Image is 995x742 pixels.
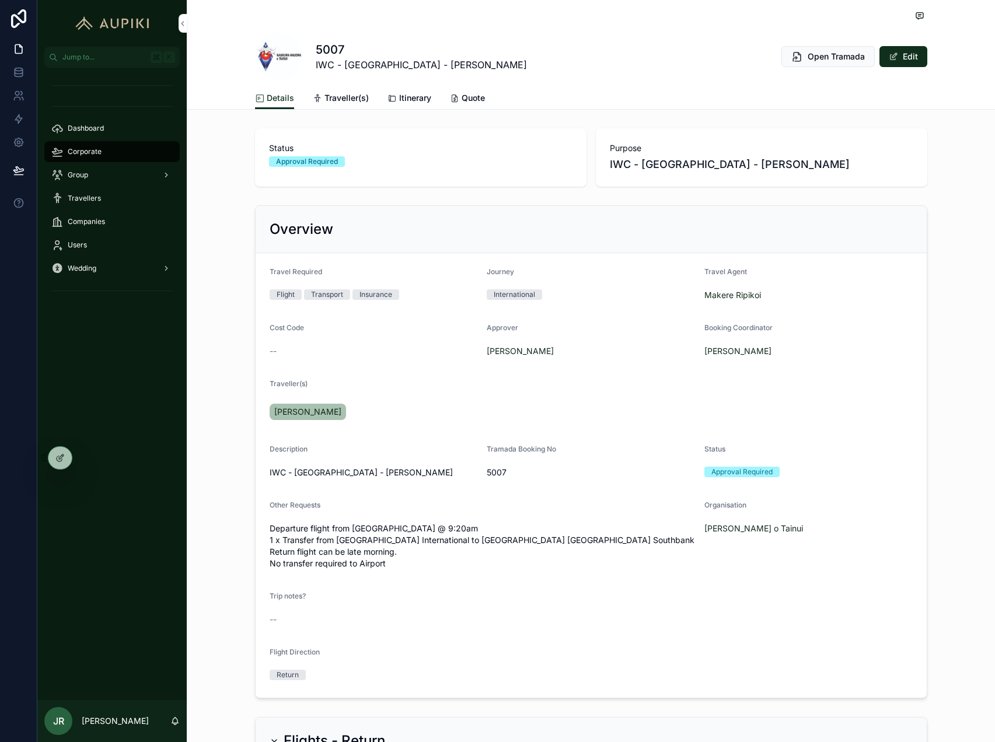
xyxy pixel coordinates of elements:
[62,52,146,62] span: Jump to...
[68,194,101,203] span: Travellers
[270,523,695,569] span: Departure flight from [GEOGRAPHIC_DATA] @ 9:20am 1 x Transfer from [GEOGRAPHIC_DATA] Internationa...
[704,444,725,453] span: Status
[313,87,369,111] a: Traveller(s)
[44,164,180,185] a: Group
[487,444,556,453] span: Tramada Booking No
[44,118,180,139] a: Dashboard
[487,467,695,478] span: 5007
[399,92,431,104] span: Itinerary
[44,211,180,232] a: Companies
[255,87,294,110] a: Details
[44,235,180,256] a: Users
[269,142,572,154] span: Status
[270,647,320,656] span: Flight Direction
[879,46,927,67] button: Edit
[44,188,180,209] a: Travellers
[359,289,392,300] div: Insurance
[704,267,747,276] span: Travel Agent
[316,58,527,72] span: IWC - [GEOGRAPHIC_DATA] - [PERSON_NAME]
[270,220,333,239] h2: Overview
[270,404,346,420] a: [PERSON_NAME]
[68,124,104,133] span: Dashboard
[270,267,322,276] span: Travel Required
[44,258,180,279] a: Wedding
[610,156,913,173] span: IWC - [GEOGRAPHIC_DATA] - [PERSON_NAME]
[704,501,746,509] span: Organisation
[704,323,773,332] span: Booking Coordinator
[808,51,865,62] span: Open Tramada
[276,156,338,167] div: Approval Required
[494,289,535,300] div: International
[270,614,277,625] span: --
[270,444,308,453] span: Description
[704,345,771,357] a: [PERSON_NAME]
[450,87,485,111] a: Quote
[387,87,431,111] a: Itinerary
[267,92,294,104] span: Details
[270,323,304,332] span: Cost Code
[165,52,174,62] span: K
[270,501,320,509] span: Other Requests
[68,147,102,156] span: Corporate
[53,714,64,728] span: JR
[316,41,527,58] h1: 5007
[487,323,518,332] span: Approver
[270,379,308,388] span: Traveller(s)
[270,591,306,600] span: Trip notes?
[711,467,773,477] div: Approval Required
[37,68,187,315] div: scrollable content
[82,715,149,727] p: [PERSON_NAME]
[270,467,478,478] span: IWC - [GEOGRAPHIC_DATA] - [PERSON_NAME]
[487,267,514,276] span: Journey
[68,217,105,226] span: Companies
[68,264,96,273] span: Wedding
[270,345,277,357] span: --
[487,345,554,357] a: [PERSON_NAME]
[610,142,913,154] span: Purpose
[324,92,369,104] span: Traveller(s)
[704,523,803,534] a: [PERSON_NAME] o Tainui
[68,240,87,250] span: Users
[704,289,761,301] a: Makere Ripikoi
[70,14,155,33] img: App logo
[277,670,299,680] div: Return
[44,47,180,68] button: Jump to...K
[462,92,485,104] span: Quote
[311,289,343,300] div: Transport
[68,170,88,180] span: Group
[274,406,341,418] span: [PERSON_NAME]
[781,46,875,67] button: Open Tramada
[277,289,295,300] div: Flight
[44,141,180,162] a: Corporate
